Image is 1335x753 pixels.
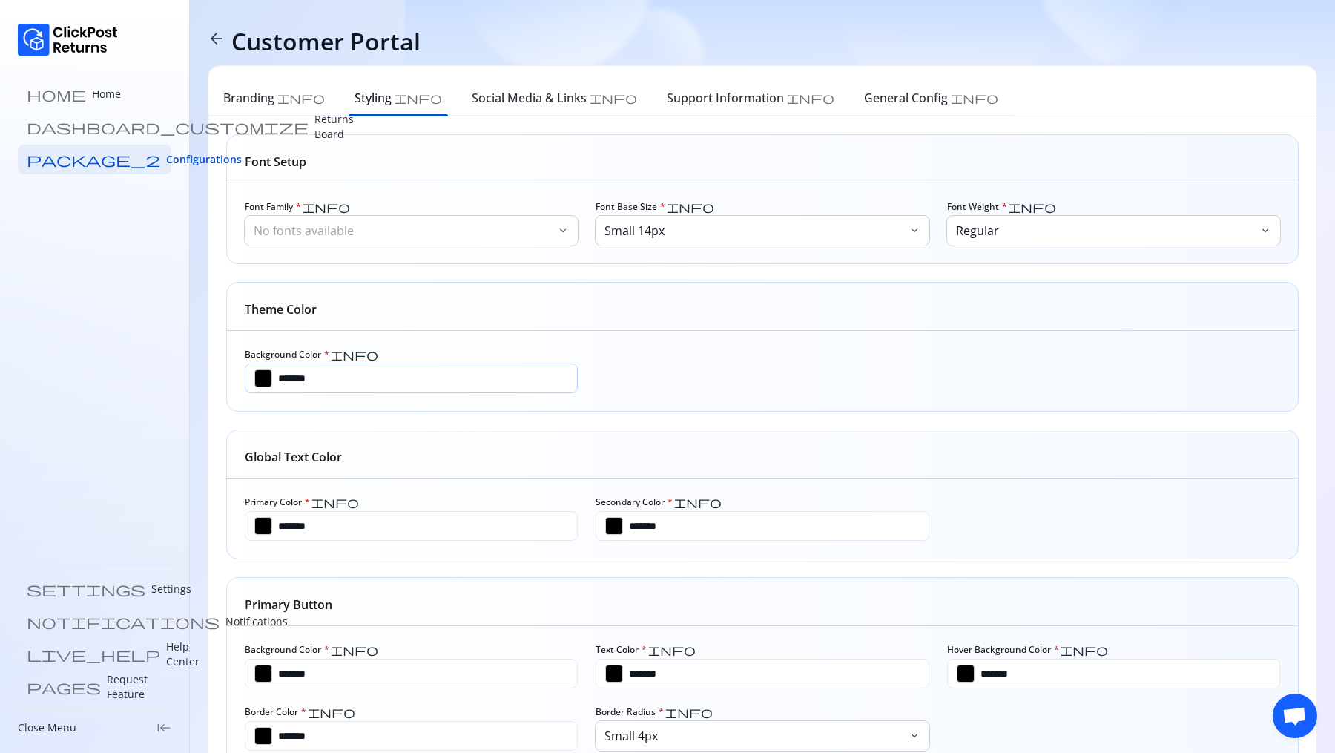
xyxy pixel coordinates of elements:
span: arrow_back [208,30,225,47]
span: Text Color [596,644,647,656]
span: Font Family [245,201,301,213]
span: info [951,92,998,104]
span: Font Base Size [596,201,665,213]
span: info [331,349,378,361]
span: info [1061,644,1108,656]
input: Color picker [605,517,623,535]
p: Notifications [225,614,288,629]
p: Help Center [166,639,200,669]
span: info [303,201,350,213]
span: info [311,496,359,508]
span: keyboard_arrow_down [909,225,920,237]
div: Open chat [1273,694,1317,738]
p: Returns Board [314,112,354,142]
span: live_help [27,647,160,662]
h6: Primary Button [245,596,332,614]
span: info [331,644,378,656]
span: keyboard_arrow_down [909,730,920,742]
input: Color picker [957,665,975,683]
span: info [277,92,325,104]
span: info [308,706,355,718]
h6: General Config [864,89,948,107]
a: notifications Notifications [18,607,171,637]
h6: Styling [355,89,392,107]
h6: Global Text Color [245,448,342,466]
h6: Font Setup [245,153,306,171]
p: Regular [956,222,1256,240]
input: Color picker [254,665,272,683]
span: Hover Background Color [947,644,1059,656]
span: home [27,87,86,102]
span: Background Color [245,644,329,656]
p: Settings [151,582,191,596]
span: info [590,92,637,104]
span: keyboard_arrow_down [1259,225,1271,237]
span: Background Color [245,349,329,361]
a: settings Settings [18,574,171,604]
span: dashboard_customize [27,119,309,134]
input: Color picker [254,727,272,745]
h6: Theme Color [245,300,317,318]
a: pages Request Feature [18,672,171,702]
p: Small 14px [604,222,905,240]
span: info [665,706,713,718]
input: Color picker [605,665,623,683]
a: home Home [18,79,171,109]
p: Home [92,87,121,102]
span: info [667,201,714,213]
input: Color picker [254,369,272,387]
span: notifications [27,614,220,629]
button: Small 14px [596,216,929,246]
h6: Support Information [667,89,784,107]
button: Regular [947,216,1280,246]
span: info [395,92,442,104]
span: Border Color [245,706,306,718]
p: Small 4px [604,727,905,745]
input: Color picker [254,517,272,535]
button: Small 4px [596,721,929,751]
a: dashboard_customize Returns Board [18,112,171,142]
span: info [1009,201,1056,213]
span: settings [27,582,145,596]
a: live_help Help Center [18,639,171,669]
span: info [674,496,722,508]
p: No fonts available [254,222,554,240]
span: Border Radius [596,706,664,718]
p: Close Menu [18,720,76,735]
h4: Customer Portal [231,27,421,56]
span: info [648,644,696,656]
span: info [787,92,834,104]
span: keyboard_tab_rtl [156,720,171,735]
span: package_2 [27,152,160,167]
img: Logo [18,24,118,56]
h6: Social Media & Links [472,89,587,107]
p: Request Feature [107,672,162,702]
a: package_2 Configurations [18,145,171,174]
span: Font Weight [947,201,1007,213]
button: No fonts available [245,216,578,246]
span: pages [27,680,101,694]
span: Secondary Color [596,496,673,508]
h6: Branding [223,89,274,107]
div: Close Menukeyboard_tab_rtl [18,720,171,735]
span: Primary Color [245,496,310,508]
span: keyboard_arrow_down [557,225,569,237]
span: Configurations [166,152,242,167]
